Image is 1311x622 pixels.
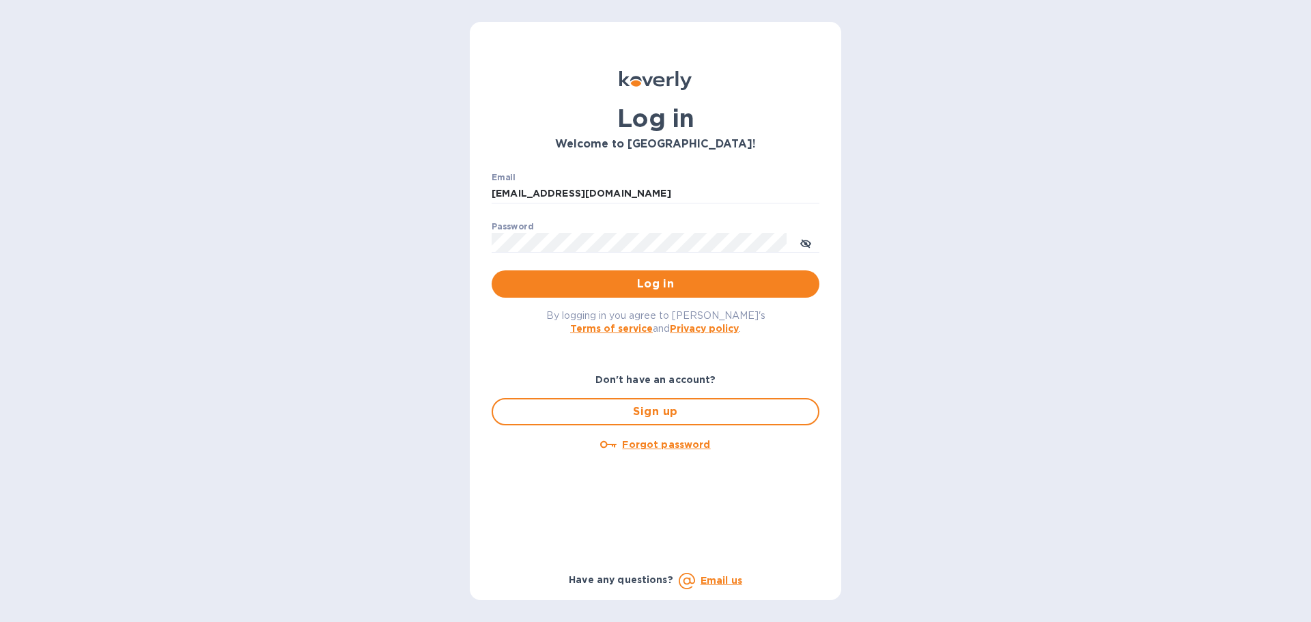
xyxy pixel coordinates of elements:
[569,574,673,585] b: Have any questions?
[492,138,819,151] h3: Welcome to [GEOGRAPHIC_DATA]!
[492,184,819,204] input: Enter email address
[701,575,742,586] a: Email us
[670,323,739,334] a: Privacy policy
[492,398,819,425] button: Sign up
[595,374,716,385] b: Don't have an account?
[503,276,808,292] span: Log in
[492,173,516,182] label: Email
[792,229,819,256] button: toggle password visibility
[492,270,819,298] button: Log in
[492,223,533,231] label: Password
[504,404,807,420] span: Sign up
[619,71,692,90] img: Koverly
[492,104,819,132] h1: Log in
[570,323,653,334] a: Terms of service
[546,310,765,334] span: By logging in you agree to [PERSON_NAME]'s and .
[622,439,710,450] u: Forgot password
